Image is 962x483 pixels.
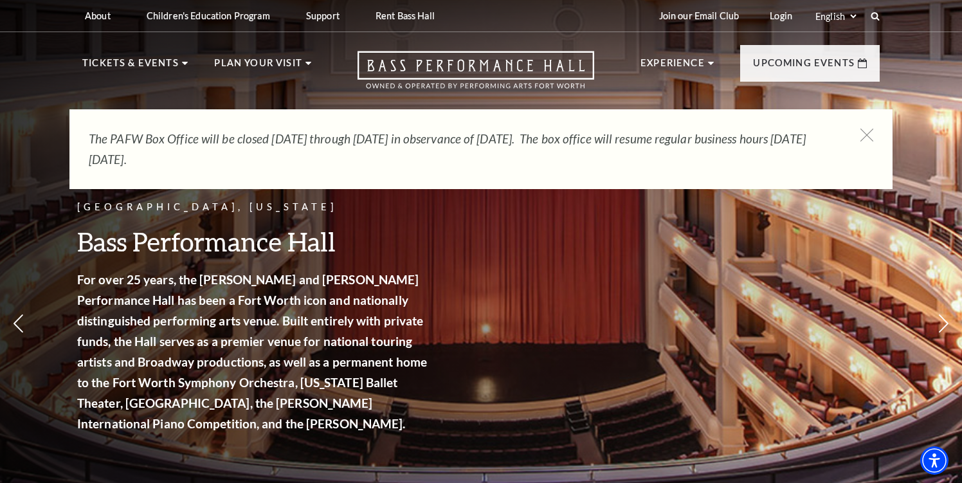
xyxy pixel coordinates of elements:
select: Select: [813,10,858,23]
p: Children's Education Program [147,10,270,21]
em: The PAFW Box Office will be closed [DATE] through [DATE] in observance of [DATE]. The box office ... [89,131,806,167]
p: Tickets & Events [82,55,179,78]
a: Open this option [311,51,640,102]
p: Rent Bass Hall [376,10,435,21]
strong: For over 25 years, the [PERSON_NAME] and [PERSON_NAME] Performance Hall has been a Fort Worth ico... [77,272,427,431]
p: About [85,10,111,21]
p: Experience [640,55,705,78]
h3: Bass Performance Hall [77,225,431,258]
p: Support [306,10,340,21]
p: Plan Your Visit [214,55,302,78]
p: Upcoming Events [753,55,855,78]
p: [GEOGRAPHIC_DATA], [US_STATE] [77,199,431,215]
div: Accessibility Menu [920,446,948,475]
